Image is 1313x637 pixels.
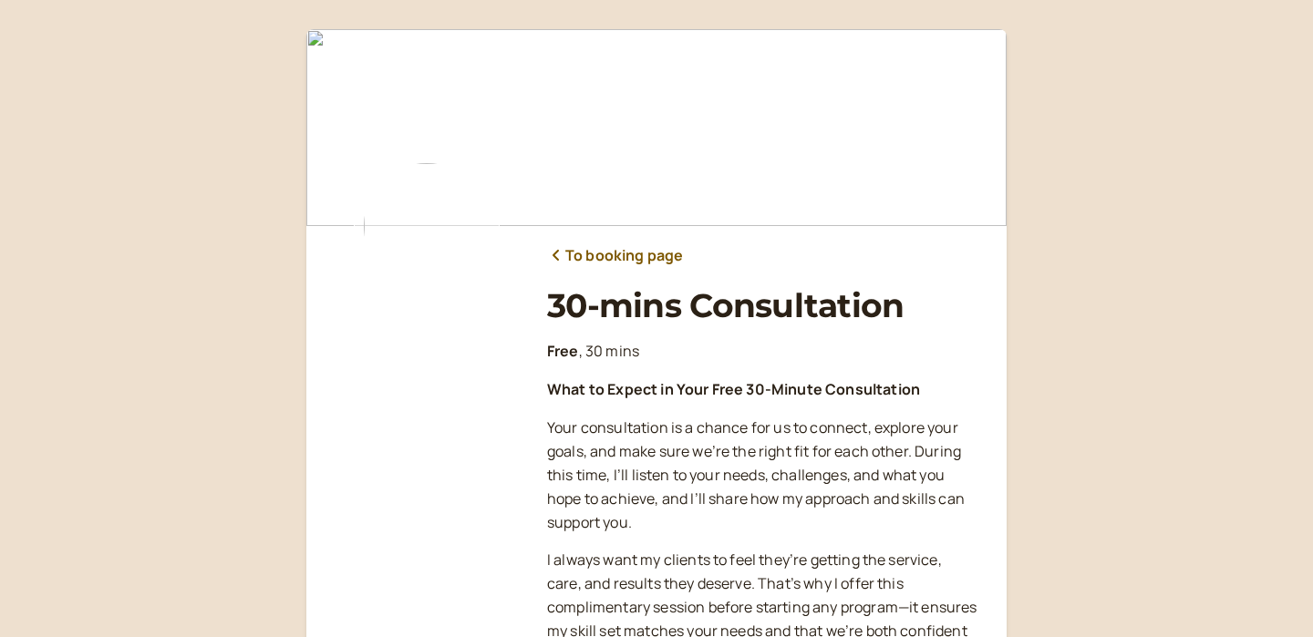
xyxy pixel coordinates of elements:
a: To booking page [547,244,683,268]
b: Free [547,341,579,361]
p: , 30 mins [547,340,977,364]
strong: What to Expect in Your Free 30-Minute Consultation [547,379,920,399]
h1: 30-mins Consultation [547,286,977,325]
p: Your consultation is a chance for us to connect, explore your goals, and make sure we’re the righ... [547,416,977,535]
